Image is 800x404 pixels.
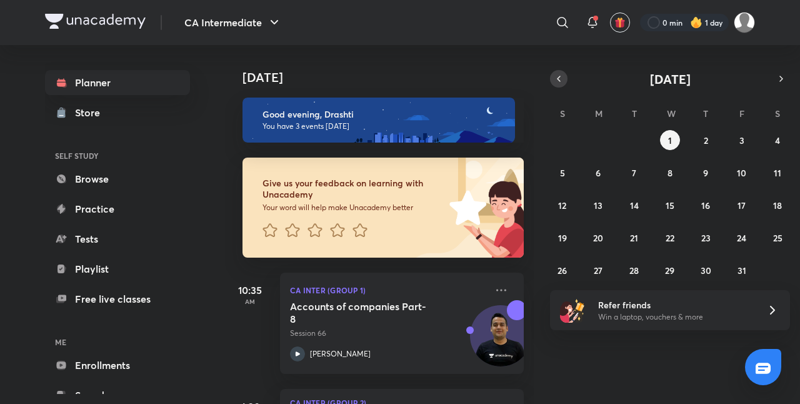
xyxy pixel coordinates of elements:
abbr: Sunday [560,108,565,119]
abbr: Monday [595,108,602,119]
button: October 24, 2025 [732,228,752,248]
a: Company Logo [45,14,146,32]
button: October 11, 2025 [767,163,787,183]
button: October 26, 2025 [552,260,572,280]
img: evening [242,98,515,143]
button: October 2, 2025 [696,130,716,150]
button: October 7, 2025 [624,163,644,183]
abbr: October 5, 2025 [560,167,565,179]
p: [PERSON_NAME] [310,348,371,360]
abbr: October 25, 2025 [773,232,782,244]
abbr: October 3, 2025 [739,134,744,146]
img: feedback_image [407,158,524,258]
a: Tests [45,226,190,251]
abbr: Thursday [703,108,708,119]
abbr: October 13, 2025 [594,199,602,211]
abbr: October 28, 2025 [629,265,639,276]
img: Company Logo [45,14,146,29]
span: [DATE] [650,71,691,88]
h6: Refer friends [598,298,752,311]
button: October 21, 2025 [624,228,644,248]
a: Practice [45,196,190,221]
img: streak [690,16,702,29]
abbr: Wednesday [667,108,676,119]
p: Win a laptop, vouchers & more [598,311,752,323]
abbr: October 22, 2025 [666,232,674,244]
button: October 23, 2025 [696,228,716,248]
button: October 1, 2025 [660,130,680,150]
button: October 12, 2025 [552,195,572,215]
abbr: Saturday [775,108,780,119]
a: Playlist [45,256,190,281]
abbr: October 10, 2025 [737,167,746,179]
abbr: October 1, 2025 [668,134,672,146]
button: October 29, 2025 [660,260,680,280]
img: avatar [614,17,626,28]
abbr: Tuesday [632,108,637,119]
button: [DATE] [567,70,772,88]
button: October 27, 2025 [588,260,608,280]
p: Session 66 [290,328,486,339]
abbr: October 20, 2025 [593,232,603,244]
a: Enrollments [45,353,190,378]
div: Store [75,105,107,120]
abbr: October 16, 2025 [701,199,710,211]
button: October 19, 2025 [552,228,572,248]
a: Store [45,100,190,125]
button: October 15, 2025 [660,195,680,215]
h6: Good evening, Drashti [262,109,504,120]
p: Your word will help make Unacademy better [262,203,445,213]
button: October 3, 2025 [732,130,752,150]
abbr: October 6, 2025 [596,167,601,179]
abbr: October 29, 2025 [665,265,674,276]
abbr: October 21, 2025 [630,232,638,244]
button: October 18, 2025 [767,195,787,215]
h6: SELF STUDY [45,145,190,166]
button: CA Intermediate [177,10,289,35]
button: October 17, 2025 [732,195,752,215]
a: Free live classes [45,286,190,311]
button: October 31, 2025 [732,260,752,280]
img: Avatar [471,312,531,372]
button: October 4, 2025 [767,130,787,150]
abbr: October 17, 2025 [737,199,746,211]
abbr: October 11, 2025 [774,167,781,179]
a: Planner [45,70,190,95]
abbr: October 2, 2025 [704,134,708,146]
abbr: October 7, 2025 [632,167,636,179]
h5: 10:35 [225,283,275,298]
p: You have 3 events [DATE] [262,121,504,131]
abbr: October 26, 2025 [557,265,567,276]
abbr: October 15, 2025 [666,199,674,211]
button: avatar [610,13,630,33]
p: AM [225,298,275,305]
abbr: October 24, 2025 [737,232,746,244]
abbr: October 4, 2025 [775,134,780,146]
abbr: October 30, 2025 [701,265,711,276]
img: referral [560,298,585,323]
abbr: Friday [739,108,744,119]
button: October 8, 2025 [660,163,680,183]
button: October 13, 2025 [588,195,608,215]
h5: Accounts of companies Part-8 [290,300,446,325]
button: October 16, 2025 [696,195,716,215]
button: October 6, 2025 [588,163,608,183]
button: October 14, 2025 [624,195,644,215]
p: CA Inter (Group 1) [290,283,486,298]
button: October 28, 2025 [624,260,644,280]
button: October 20, 2025 [588,228,608,248]
button: October 9, 2025 [696,163,716,183]
a: Browse [45,166,190,191]
h6: ME [45,331,190,353]
button: October 25, 2025 [767,228,787,248]
h4: [DATE] [242,70,536,85]
button: October 22, 2025 [660,228,680,248]
abbr: October 9, 2025 [703,167,708,179]
button: October 10, 2025 [732,163,752,183]
abbr: October 8, 2025 [667,167,672,179]
abbr: October 18, 2025 [773,199,782,211]
abbr: October 14, 2025 [630,199,639,211]
h6: Give us your feedback on learning with Unacademy [262,178,445,200]
abbr: October 12, 2025 [558,199,566,211]
abbr: October 23, 2025 [701,232,711,244]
